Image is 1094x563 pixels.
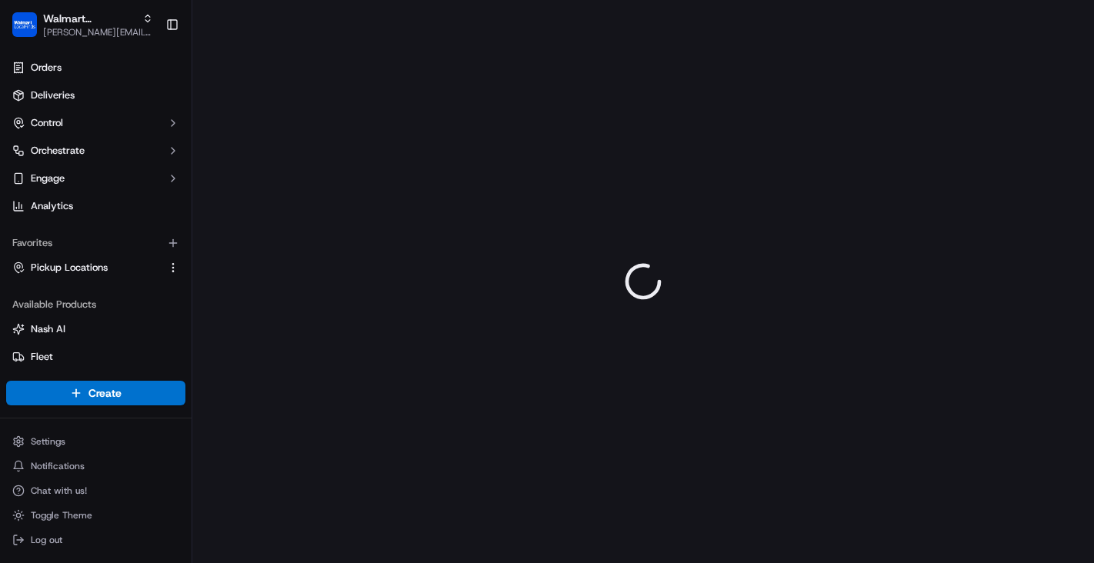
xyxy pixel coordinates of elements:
[12,350,179,364] a: Fleet
[6,345,185,369] button: Fleet
[31,88,75,102] span: Deliveries
[31,61,62,75] span: Orders
[43,11,136,26] button: Walmart LocalFinds
[6,6,159,43] button: Walmart LocalFindsWalmart LocalFinds[PERSON_NAME][EMAIL_ADDRESS][PERSON_NAME][DOMAIN_NAME]
[31,199,73,213] span: Analytics
[6,83,185,108] a: Deliveries
[6,381,185,405] button: Create
[6,138,185,163] button: Orchestrate
[6,111,185,135] button: Control
[12,322,179,336] a: Nash AI
[6,317,185,341] button: Nash AI
[31,261,108,275] span: Pickup Locations
[88,385,122,401] span: Create
[31,144,85,158] span: Orchestrate
[43,26,153,38] button: [PERSON_NAME][EMAIL_ADDRESS][PERSON_NAME][DOMAIN_NAME]
[31,534,62,546] span: Log out
[6,529,185,551] button: Log out
[12,12,37,37] img: Walmart LocalFinds
[6,231,185,255] div: Favorites
[6,166,185,191] button: Engage
[6,194,185,218] a: Analytics
[31,485,87,497] span: Chat with us!
[31,509,92,521] span: Toggle Theme
[6,292,185,317] div: Available Products
[31,460,85,472] span: Notifications
[31,172,65,185] span: Engage
[6,431,185,452] button: Settings
[31,350,53,364] span: Fleet
[6,455,185,477] button: Notifications
[6,505,185,526] button: Toggle Theme
[31,116,63,130] span: Control
[31,435,65,448] span: Settings
[6,480,185,501] button: Chat with us!
[6,55,185,80] a: Orders
[6,255,185,280] button: Pickup Locations
[12,261,161,275] a: Pickup Locations
[31,322,65,336] span: Nash AI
